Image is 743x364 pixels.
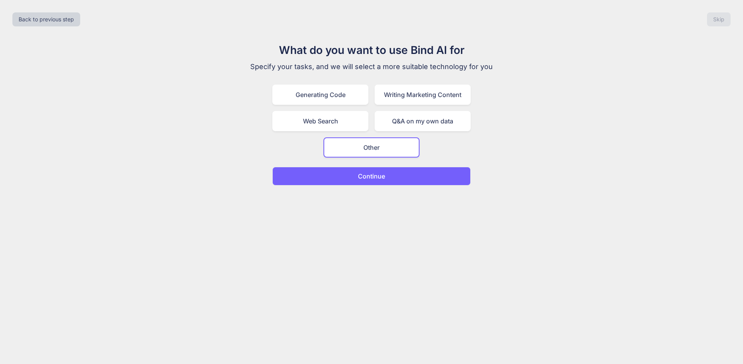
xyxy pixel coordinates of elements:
div: Web Search [272,111,368,131]
button: Skip [707,12,731,26]
div: Q&A on my own data [375,111,471,131]
div: Writing Marketing Content [375,85,471,105]
button: Back to previous step [12,12,80,26]
button: Continue [272,167,471,185]
div: Generating Code [272,85,368,105]
div: Other [323,137,420,158]
h1: What do you want to use Bind AI for [241,42,502,58]
p: Specify your tasks, and we will select a more suitable technology for you [241,61,502,72]
p: Continue [358,172,385,181]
